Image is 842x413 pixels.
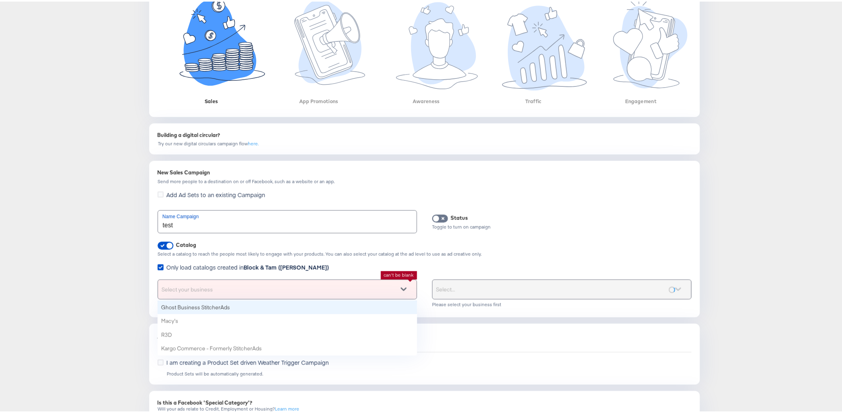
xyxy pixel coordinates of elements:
div: Kargo Commerce - Formerly StitcherAds [162,343,413,351]
span: Only load catalogs created in [167,262,329,270]
div: Macy's [162,316,413,323]
div: R3D [162,330,413,337]
div: New Sales Campaign [158,167,692,175]
a: here. [248,139,259,145]
input: Enter your campaign name [158,209,417,231]
div: Choose to generate a Weather Trigger Campaign. [158,339,692,344]
div: Automation [158,330,692,339]
a: Learn more [275,405,300,410]
span: Add Ad Sets to an existing Campaign [167,189,265,197]
div: Is this a Facebook 'Special Category'? [158,397,692,405]
div: Product Sets will be automatically generated. [167,370,692,375]
div: Status [451,213,468,220]
div: Please select your business first [432,300,692,306]
div: Ghost Business StitcherAds [162,302,413,310]
div: Send more people to a destination on or off Facebook, such as a website or an app. [158,177,692,183]
div: Catalog [176,240,197,247]
div: Try our new digital circulars campaign flow [158,139,259,145]
div: Select... [433,278,691,298]
div: Select your business [158,278,417,298]
div: Building a digital circular? [158,130,692,137]
strong: Block & Tam ([PERSON_NAME]) [244,262,329,270]
div: R3D [158,327,417,341]
div: Select a catalog to reach the people most likely to engage with your products. You can also selec... [158,250,692,255]
div: Toggle to turn on campaign [432,223,692,228]
div: Macy's [158,313,417,327]
div: Ghost Business StitcherAds [158,299,417,313]
div: Will your ads relate to Credit, Employment or Housing? [158,405,692,410]
span: I am creating a Product Set driven Weather Trigger Campaign [167,357,329,365]
li: can't be blank [384,270,414,277]
div: Kargo Commerce - Formerly StitcherAds [158,340,417,354]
